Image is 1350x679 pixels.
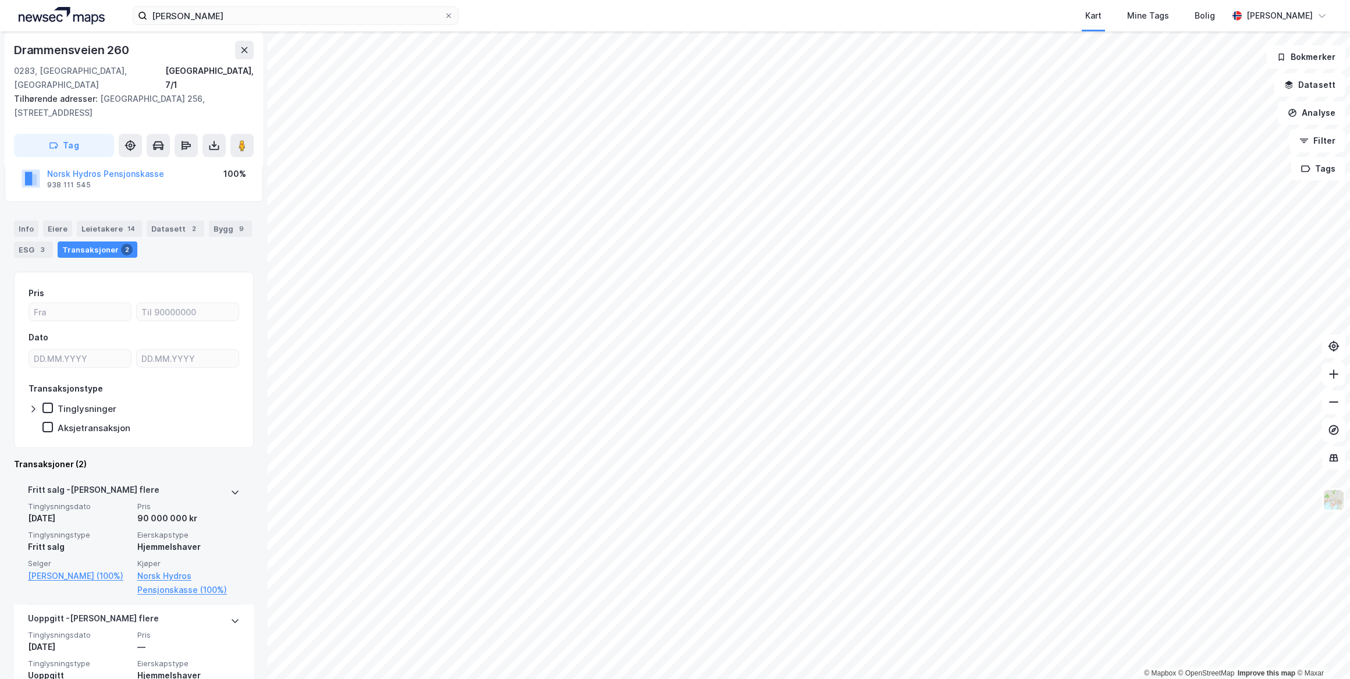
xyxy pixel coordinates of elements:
input: Til 90000000 [137,303,239,321]
span: Eierskapstype [137,530,240,540]
div: Kontrollprogram for chat [1292,623,1350,679]
div: 90 000 000 kr [137,511,240,525]
a: Norsk Hydros Pensjonskasse (100%) [137,569,240,597]
input: DD.MM.YYYY [137,350,239,367]
div: Bygg [209,221,252,237]
a: OpenStreetMap [1178,669,1235,677]
div: 2 [188,223,200,234]
a: Improve this map [1238,669,1295,677]
div: Drammensveien 260 [14,41,132,59]
div: Uoppgitt - [PERSON_NAME] flere [28,612,159,630]
img: logo.a4113a55bc3d86da70a041830d287a7e.svg [19,7,105,24]
div: [DATE] [28,511,130,525]
div: Hjemmelshaver [137,540,240,554]
div: Leietakere [77,221,142,237]
div: Bolig [1195,9,1215,23]
div: Info [14,221,38,237]
span: Tinglysningstype [28,659,130,669]
button: Filter [1289,129,1345,152]
div: Fritt salg [28,540,130,554]
div: [GEOGRAPHIC_DATA], 7/1 [165,64,254,92]
input: Fra [29,303,131,321]
div: [GEOGRAPHIC_DATA] 256, [STREET_ADDRESS] [14,92,244,120]
div: Aksjetransaksjon [58,422,130,433]
div: ESG [14,241,53,258]
div: 9 [236,223,247,234]
span: Selger [28,559,130,568]
input: Søk på adresse, matrikkel, gårdeiere, leietakere eller personer [147,7,444,24]
div: Fritt salg - [PERSON_NAME] flere [28,483,159,502]
span: Kjøper [137,559,240,568]
a: [PERSON_NAME] (100%) [28,569,130,583]
span: Tinglysningsdato [28,502,130,511]
div: 0283, [GEOGRAPHIC_DATA], [GEOGRAPHIC_DATA] [14,64,165,92]
div: Transaksjoner [58,241,137,258]
div: Transaksjoner (2) [14,457,254,471]
div: Mine Tags [1127,9,1169,23]
div: Tinglysninger [58,403,116,414]
div: 14 [125,223,137,234]
span: Tilhørende adresser: [14,94,100,104]
iframe: Chat Widget [1292,623,1350,679]
button: Analyse [1278,101,1345,125]
div: Transaksjonstype [29,382,103,396]
div: Kart [1085,9,1102,23]
span: Eierskapstype [137,659,240,669]
a: Mapbox [1144,669,1176,677]
div: Eiere [43,221,72,237]
div: [PERSON_NAME] [1246,9,1313,23]
div: 100% [223,167,246,181]
div: Datasett [147,221,204,237]
div: Dato [29,330,48,344]
div: — [137,640,240,654]
input: DD.MM.YYYY [29,350,131,367]
button: Tag [14,134,114,157]
button: Bokmerker [1267,45,1345,69]
button: Tags [1291,157,1345,180]
span: Tinglysningstype [28,530,130,540]
img: Z [1323,489,1345,511]
div: 938 111 545 [47,180,91,190]
div: Pris [29,286,44,300]
button: Datasett [1274,73,1345,97]
span: Pris [137,630,240,640]
span: Tinglysningsdato [28,630,130,640]
div: [DATE] [28,640,130,654]
div: 3 [37,244,48,255]
div: 2 [121,244,133,255]
span: Pris [137,502,240,511]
